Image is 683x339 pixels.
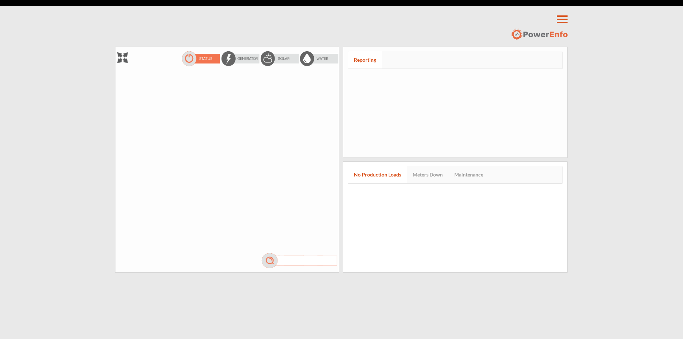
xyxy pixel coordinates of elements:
[260,51,299,67] img: solarOff.png
[181,51,220,67] img: statusOn.png
[117,52,128,63] img: zoom.png
[407,166,449,183] a: Meters Down
[449,166,489,183] a: Maintenance
[511,28,567,41] img: logo
[348,166,407,183] a: No Production Loads
[348,51,382,69] a: Reporting
[220,51,260,67] img: energyOff.png
[261,253,339,269] img: mag.png
[299,51,339,67] img: waterOff.png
